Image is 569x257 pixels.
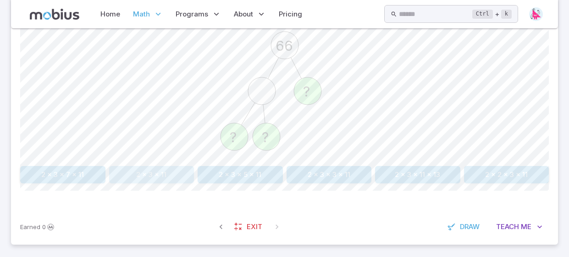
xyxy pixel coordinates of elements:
[133,9,150,19] span: Math
[490,218,549,236] button: TeachMe
[472,9,512,20] div: +
[247,222,262,232] span: Exit
[20,222,40,231] span: Earned
[234,9,253,19] span: About
[501,10,512,19] kbd: k
[213,219,229,235] span: Previous Question
[521,222,531,232] span: Me
[464,166,549,183] button: 2 x 2 x 3 x 11
[442,218,486,236] button: Draw
[230,129,237,145] text: ?
[496,222,519,232] span: Teach
[472,10,493,19] kbd: Ctrl
[98,4,123,25] a: Home
[269,219,285,235] span: On Latest Question
[276,4,305,25] a: Pricing
[229,218,269,236] a: Exit
[109,166,194,183] button: 2 x 3 x 11
[262,129,269,145] text: ?
[303,83,310,100] text: ?
[375,166,460,183] button: 2 x 3 x 11 x 13
[198,166,283,183] button: 2 x 3 x 5 x 11
[176,9,208,19] span: Programs
[529,7,543,21] img: right-triangle.svg
[276,37,293,54] text: 66
[287,166,372,183] button: 2 x 3 x 3 x 11
[20,222,55,231] p: Earn Mobius dollars to buy game boosters
[42,222,46,231] span: 0
[460,222,480,232] span: Draw
[20,166,105,183] button: 2 x 3 x 7 x 11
